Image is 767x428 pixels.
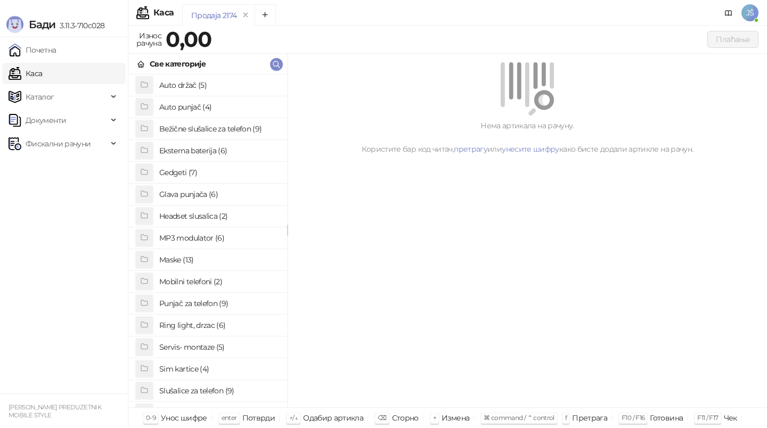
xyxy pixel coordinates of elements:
h4: Punjač za telefon (9) [159,295,279,312]
h4: Servis- montaze (5) [159,339,279,356]
button: Add tab [255,4,276,26]
h4: Sim kartice (4) [159,360,279,377]
span: F11 / F17 [697,414,718,422]
button: remove [239,11,252,20]
span: f [565,414,567,422]
h4: Headset slusalica (2) [159,208,279,225]
div: Каса [153,9,174,17]
span: ↑/↓ [289,414,298,422]
h4: Slušalice za telefon (9) [159,382,279,399]
img: Logo [6,16,23,33]
h4: Maske (13) [159,251,279,268]
div: Продаја 2174 [191,10,236,21]
h4: Gedgeti (7) [159,164,279,181]
a: унесите шифру [502,144,559,154]
button: Плаћање [707,31,758,48]
div: Претрага [572,411,607,425]
div: Све категорије [150,58,206,70]
h4: Mobilni telefoni (2) [159,273,279,290]
span: 0-9 [146,414,156,422]
span: Бади [29,18,55,31]
span: ⌘ command / ⌃ control [484,414,554,422]
small: [PERSON_NAME] PREDUZETNIK MOBILE STYLE [9,404,101,419]
h4: Auto držač (5) [159,77,279,94]
span: 3.11.3-710c028 [55,21,104,30]
span: + [433,414,436,422]
span: JŠ [741,4,758,21]
h4: Auto punjač (4) [159,98,279,116]
span: Каталог [26,86,54,108]
div: Готовина [650,411,683,425]
a: Документација [720,4,737,21]
div: Износ рачуна [134,29,164,50]
div: Измена [442,411,469,425]
h4: Glava punjača (6) [159,186,279,203]
a: Каса [9,63,42,84]
div: Чек [724,411,737,425]
div: Потврди [242,411,275,425]
span: F10 / F16 [622,414,644,422]
span: Документи [26,110,66,131]
h4: Staklo za telefon (7) [159,404,279,421]
span: Фискални рачуни [26,133,91,154]
span: enter [222,414,237,422]
div: grid [128,75,287,407]
strong: 0,00 [166,26,211,52]
h4: Eksterna baterija (6) [159,142,279,159]
div: Нема артикала на рачуну. Користите бар код читач, или како бисте додали артикле на рачун. [300,120,754,155]
h4: MP3 modulator (6) [159,229,279,246]
div: Унос шифре [161,411,207,425]
div: Одабир артикла [303,411,363,425]
h4: Ring light, drzac (6) [159,317,279,334]
div: Сторно [392,411,419,425]
span: ⌫ [378,414,386,422]
h4: Bežične slušalice za telefon (9) [159,120,279,137]
a: Почетна [9,39,56,61]
a: претрагу [454,144,487,154]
